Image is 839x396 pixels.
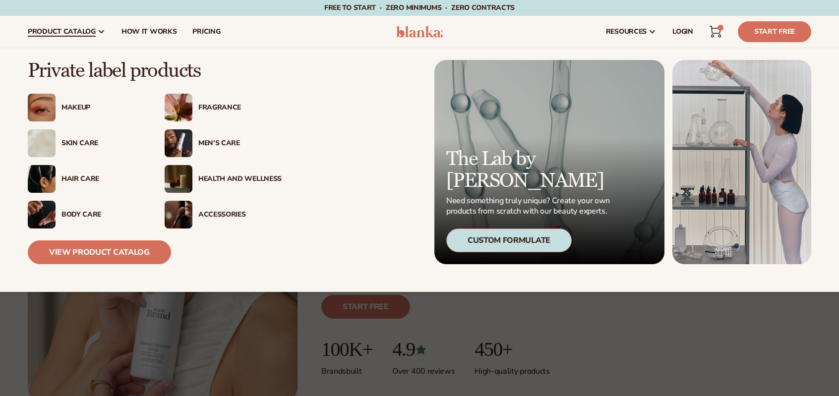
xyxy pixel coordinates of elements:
div: Health And Wellness [198,175,282,183]
a: Cream moisturizer swatch. Skin Care [28,129,145,157]
span: pricing [192,28,220,36]
img: Female with makeup brush. [165,201,192,228]
p: The Lab by [PERSON_NAME] [446,148,613,192]
div: Body Care [61,211,145,219]
img: Male holding moisturizer bottle. [165,129,192,157]
a: Female with glitter eye makeup. Makeup [28,94,145,121]
p: Private label products [28,60,282,82]
span: LOGIN [672,28,693,36]
a: View Product Catalog [28,240,171,264]
div: Men’s Care [198,139,282,148]
a: Male holding moisturizer bottle. Men’s Care [165,129,282,157]
img: logo [396,26,443,38]
div: Makeup [61,104,145,112]
a: Pink blooming flower. Fragrance [165,94,282,121]
a: Candles and incense on table. Health And Wellness [165,165,282,193]
a: product catalog [20,16,114,48]
a: LOGIN [664,16,701,48]
span: Free to start · ZERO minimums · ZERO contracts [324,3,515,12]
a: Microscopic product formula. The Lab by [PERSON_NAME] Need something truly unique? Create your ow... [434,60,664,264]
img: Candles and incense on table. [165,165,192,193]
div: Skin Care [61,139,145,148]
a: Start Free [738,21,811,42]
img: Pink blooming flower. [165,94,192,121]
div: Fragrance [198,104,282,112]
a: Female hair pulled back with clips. Hair Care [28,165,145,193]
span: resources [606,28,647,36]
div: Accessories [198,211,282,219]
a: Female with makeup brush. Accessories [165,201,282,228]
p: Need something truly unique? Create your own products from scratch with our beauty experts. [446,196,613,217]
img: Male hand applying moisturizer. [28,201,56,228]
a: Male hand applying moisturizer. Body Care [28,201,145,228]
img: Female in lab with equipment. [672,60,811,264]
div: Hair Care [61,175,145,183]
span: How It Works [121,28,177,36]
a: pricing [184,16,228,48]
div: Custom Formulate [446,228,572,252]
a: How It Works [114,16,185,48]
a: resources [598,16,664,48]
img: Female with glitter eye makeup. [28,94,56,121]
img: Female hair pulled back with clips. [28,165,56,193]
img: Cream moisturizer swatch. [28,129,56,157]
span: product catalog [28,28,96,36]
